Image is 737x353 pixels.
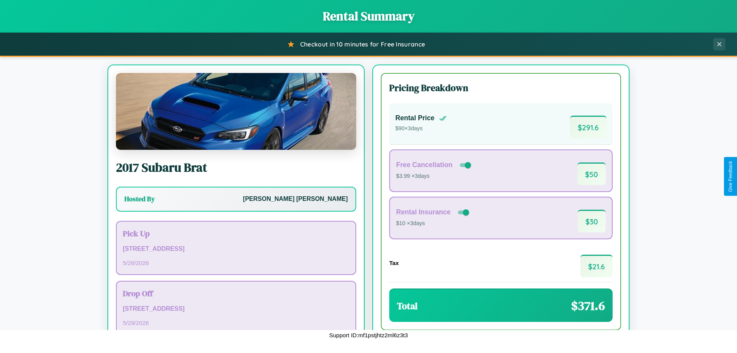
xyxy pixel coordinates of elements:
span: Checkout in 10 minutes for Free Insurance [300,40,425,48]
p: [PERSON_NAME] [PERSON_NAME] [243,194,348,205]
p: [STREET_ADDRESS] [123,303,349,315]
p: 5 / 29 / 2026 [123,318,349,328]
p: [STREET_ADDRESS] [123,244,349,255]
h3: Pricing Breakdown [389,81,613,94]
p: Support ID: mf1pstjhtz2ml6z3t3 [329,330,408,340]
h2: 2017 Subaru Brat [116,159,356,176]
img: Subaru Brat [116,73,356,150]
div: Give Feedback [728,161,733,192]
p: $ 90 × 3 days [395,124,447,134]
span: $ 30 [578,210,606,232]
h3: Total [397,300,418,312]
span: $ 50 [577,162,606,185]
p: $3.99 × 3 days [396,171,473,181]
h4: Free Cancellation [396,161,453,169]
span: $ 371.6 [571,297,605,314]
h3: Drop Off [123,288,349,299]
h4: Rental Insurance [396,208,451,216]
h4: Tax [389,260,399,266]
h1: Rental Summary [8,8,729,25]
h4: Rental Price [395,114,435,122]
h3: Pick Up [123,228,349,239]
span: $ 21.6 [580,255,613,277]
span: $ 291.6 [570,116,606,138]
h3: Hosted By [124,194,155,204]
p: $10 × 3 days [396,219,471,229]
p: 5 / 26 / 2026 [123,258,349,268]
